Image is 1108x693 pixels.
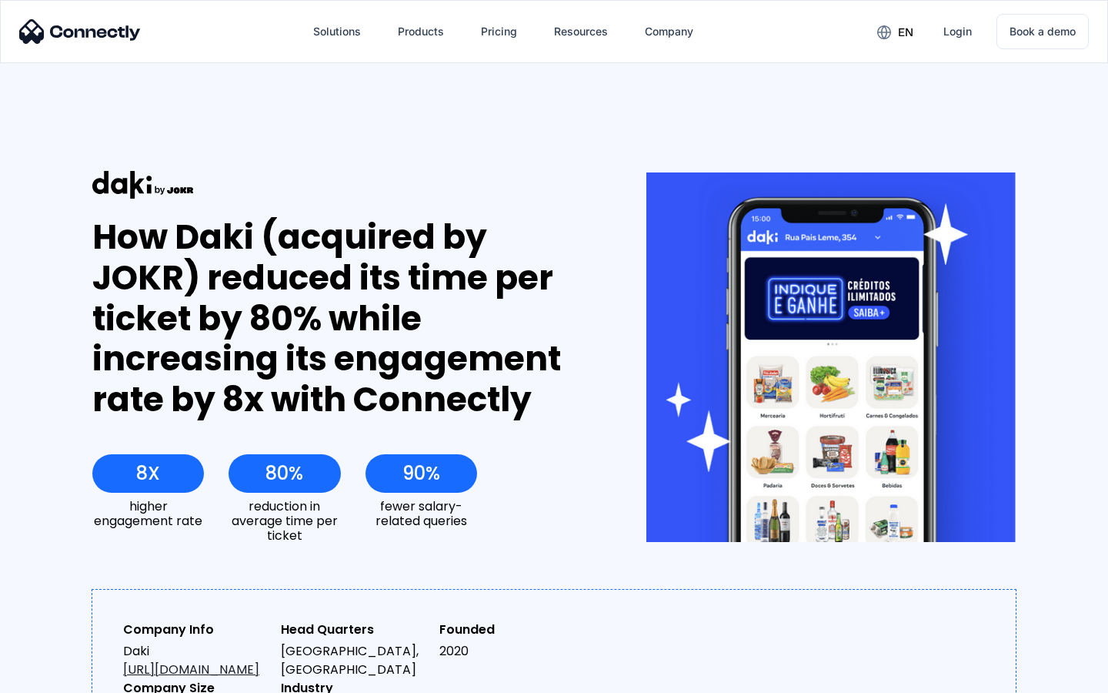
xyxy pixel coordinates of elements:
div: higher engagement rate [92,499,204,528]
div: reduction in average time per ticket [229,499,340,544]
div: 8X [136,463,160,484]
a: Pricing [469,13,529,50]
div: 80% [265,463,303,484]
div: Solutions [313,21,361,42]
div: Login [943,21,972,42]
a: [URL][DOMAIN_NAME] [123,661,259,678]
div: Pricing [481,21,517,42]
div: Company Info [123,621,269,639]
div: 2020 [439,642,585,661]
div: [GEOGRAPHIC_DATA], [GEOGRAPHIC_DATA] [281,642,426,679]
img: Connectly Logo [19,19,141,44]
div: Company [645,21,693,42]
ul: Language list [31,666,92,688]
aside: Language selected: English [15,666,92,688]
a: Login [931,13,984,50]
div: Daki [123,642,269,679]
div: How Daki (acquired by JOKR) reduced its time per ticket by 80% while increasing its engagement ra... [92,217,590,420]
div: en [898,22,913,43]
div: Resources [554,21,608,42]
div: fewer salary-related queries [365,499,477,528]
div: 90% [402,463,440,484]
a: Book a demo [996,14,1089,49]
div: Head Quarters [281,621,426,639]
div: Founded [439,621,585,639]
div: Products [398,21,444,42]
